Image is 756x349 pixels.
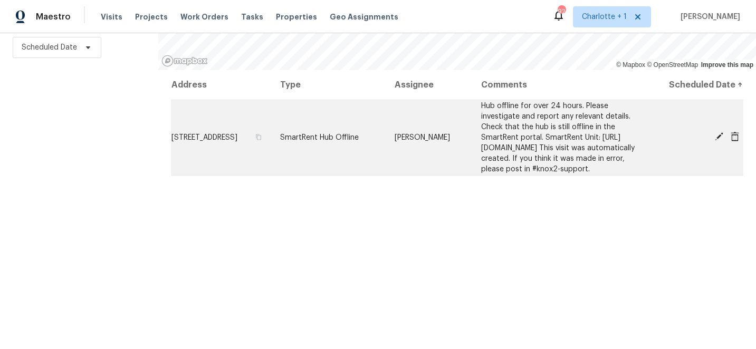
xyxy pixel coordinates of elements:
[701,61,753,69] a: Improve this map
[135,12,168,22] span: Projects
[558,6,565,17] div: 92
[647,61,698,69] a: OpenStreetMap
[272,70,386,100] th: Type
[101,12,122,22] span: Visits
[711,132,727,141] span: Edit
[473,70,645,100] th: Comments
[644,70,743,100] th: Scheduled Date ↑
[161,55,208,67] a: Mapbox homepage
[616,61,645,69] a: Mapbox
[727,132,743,141] span: Cancel
[254,132,263,142] button: Copy Address
[676,12,740,22] span: [PERSON_NAME]
[241,13,263,21] span: Tasks
[36,12,71,22] span: Maestro
[280,134,359,141] span: SmartRent Hub Offline
[180,12,228,22] span: Work Orders
[22,42,77,53] span: Scheduled Date
[582,12,627,22] span: Charlotte + 1
[171,70,272,100] th: Address
[276,12,317,22] span: Properties
[395,134,450,141] span: [PERSON_NAME]
[330,12,398,22] span: Geo Assignments
[386,70,473,100] th: Assignee
[171,134,237,141] span: [STREET_ADDRESS]
[481,102,635,173] span: Hub offline for over 24 hours. Please investigate and report any relevant details. Check that the...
